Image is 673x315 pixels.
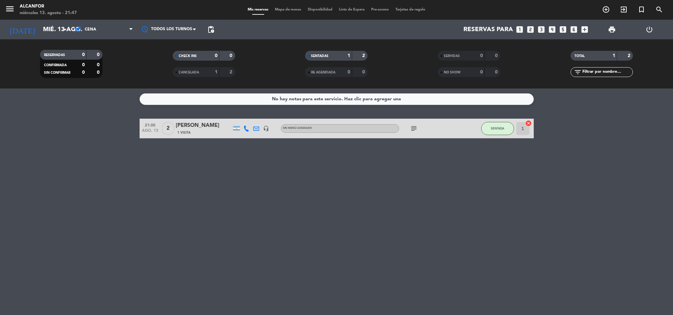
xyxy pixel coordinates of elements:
[97,63,101,67] strong: 0
[580,25,589,34] i: add_box
[311,71,335,74] span: RE AGENDADA
[574,68,582,76] i: filter_list
[348,70,350,74] strong: 0
[582,69,633,76] input: Filtrar por nombre...
[97,70,101,75] strong: 0
[230,70,234,74] strong: 2
[537,25,546,34] i: looks_3
[82,52,85,57] strong: 0
[525,120,532,127] i: cancel
[444,54,460,58] span: SERVIDAS
[645,26,653,33] i: power_settings_new
[283,127,312,129] span: Sin menú asignado
[311,54,328,58] span: SENTADAS
[82,70,85,75] strong: 0
[272,95,401,103] div: No hay notas para este servicio. Haz clic para agregar una
[179,71,199,74] span: CANCELADA
[570,25,578,34] i: looks_6
[244,8,272,11] span: Mis reservas
[559,25,567,34] i: looks_5
[177,130,191,135] span: 1 Visita
[362,53,366,58] strong: 2
[608,26,616,33] span: print
[20,3,77,10] div: Alcanfor
[463,26,513,33] span: Reservas para
[491,127,504,130] span: SENTADA
[613,53,615,58] strong: 1
[44,71,70,74] span: SIN CONFIRMAR
[5,22,40,37] i: [DATE]
[495,53,499,58] strong: 0
[230,53,234,58] strong: 0
[44,53,65,57] span: RESERVADAS
[20,10,77,16] div: miércoles 13. agosto - 21:47
[336,8,368,11] span: Lista de Espera
[548,25,556,34] i: looks_4
[5,4,15,16] button: menu
[574,54,585,58] span: TOTAL
[162,122,174,135] span: 2
[368,8,392,11] span: Pre-acceso
[82,63,85,67] strong: 0
[207,26,215,33] span: pending_actions
[142,121,158,128] span: 21:00
[44,64,67,67] span: CONFIRMADA
[526,25,535,34] i: looks_two
[304,8,336,11] span: Disponibilidad
[410,125,418,132] i: subject
[620,6,628,13] i: exit_to_app
[392,8,429,11] span: Tarjetas de regalo
[215,53,217,58] strong: 0
[348,53,350,58] strong: 1
[638,6,645,13] i: turned_in_not
[362,70,366,74] strong: 0
[272,8,304,11] span: Mapa de mesas
[85,27,96,32] span: Cena
[61,26,69,33] i: arrow_drop_down
[655,6,663,13] i: search
[631,20,668,39] div: LOG OUT
[628,53,632,58] strong: 2
[142,128,158,136] span: ago. 13
[602,6,610,13] i: add_circle_outline
[176,121,232,130] div: [PERSON_NAME]
[215,70,217,74] strong: 1
[480,53,483,58] strong: 0
[480,70,483,74] strong: 0
[481,122,514,135] button: SENTADA
[5,4,15,14] i: menu
[444,71,460,74] span: NO SHOW
[263,126,269,131] i: headset_mic
[515,25,524,34] i: looks_one
[97,52,101,57] strong: 0
[495,70,499,74] strong: 0
[179,54,197,58] span: CHECK INS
